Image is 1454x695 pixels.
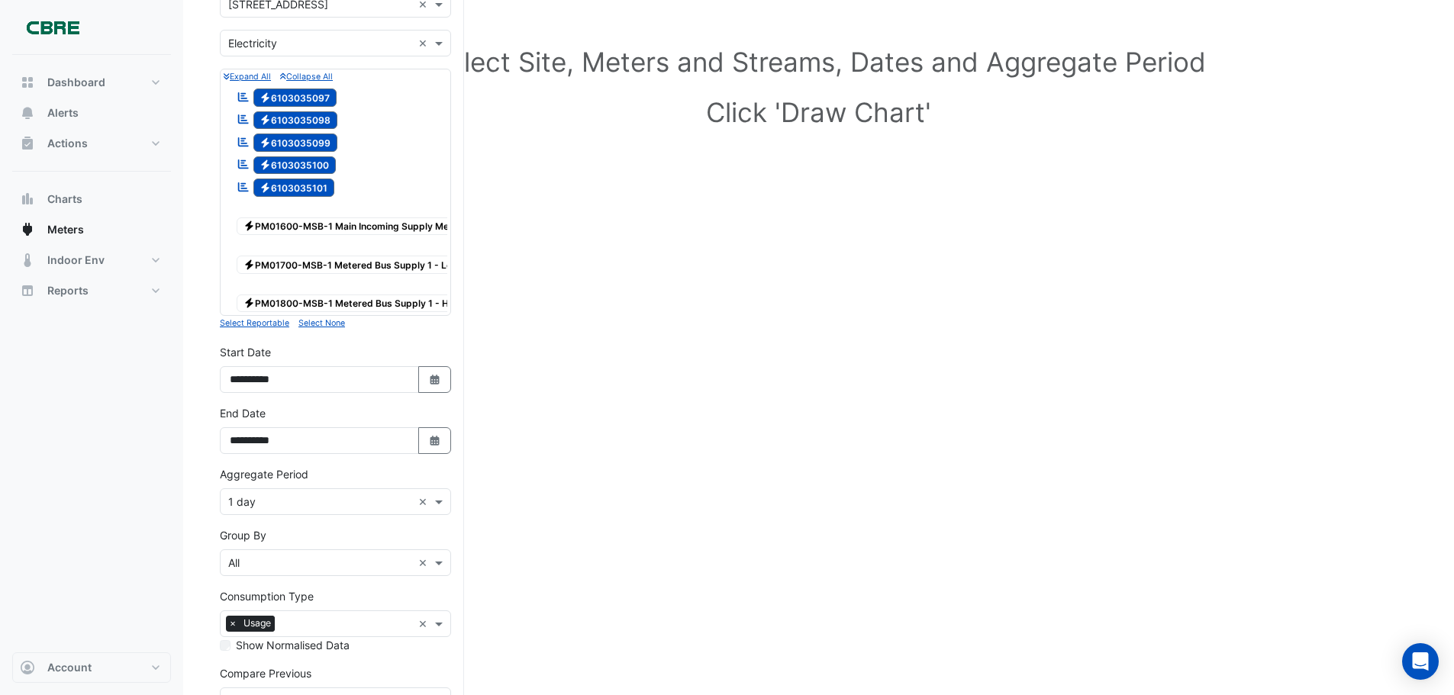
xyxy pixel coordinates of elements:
[237,256,511,274] span: PM01700-MSB-1 Metered Bus Supply 1 - Low Rise ACU
[47,660,92,675] span: Account
[12,184,171,214] button: Charts
[237,90,250,103] fa-icon: Reportable
[20,253,35,268] app-icon: Indoor Env
[1402,643,1439,680] div: Open Intercom Messenger
[12,67,171,98] button: Dashboard
[20,136,35,151] app-icon: Actions
[220,527,266,543] label: Group By
[253,179,335,197] span: 6103035101
[47,222,84,237] span: Meters
[260,92,271,103] fa-icon: Electricity
[12,652,171,683] button: Account
[18,12,87,43] img: Company Logo
[298,316,345,330] button: Select None
[224,69,271,83] button: Expand All
[280,72,333,82] small: Collapse All
[428,434,442,447] fa-icon: Select Date
[220,405,266,421] label: End Date
[244,46,1393,78] h1: Select Site, Meters and Streams, Dates and Aggregate Period
[260,114,271,126] fa-icon: Electricity
[12,214,171,245] button: Meters
[243,259,255,270] fa-icon: Electricity
[237,294,513,313] span: PM01800-MSB-1 Metered Bus Supply 1 - High Rise LMR
[226,616,240,631] span: ×
[260,182,271,193] fa-icon: Electricity
[12,245,171,275] button: Indoor Env
[253,111,338,130] span: 6103035098
[47,75,105,90] span: Dashboard
[418,555,431,571] span: Clear
[20,283,35,298] app-icon: Reports
[237,158,250,171] fa-icon: Reportable
[47,283,89,298] span: Reports
[237,217,533,236] span: PM01600-MSB-1 Main Incoming Supply Metered Bus Supply
[220,665,311,681] label: Compare Previous
[47,105,79,121] span: Alerts
[418,35,431,51] span: Clear
[47,253,105,268] span: Indoor Env
[244,96,1393,128] h1: Click 'Draw Chart'
[418,616,431,632] span: Clear
[20,222,35,237] app-icon: Meters
[220,588,314,604] label: Consumption Type
[220,466,308,482] label: Aggregate Period
[243,220,255,232] fa-icon: Electricity
[12,98,171,128] button: Alerts
[20,75,35,90] app-icon: Dashboard
[418,494,431,510] span: Clear
[47,136,88,151] span: Actions
[280,69,333,83] button: Collapse All
[12,128,171,159] button: Actions
[253,134,338,152] span: 6103035099
[237,180,250,193] fa-icon: Reportable
[12,275,171,306] button: Reports
[298,318,345,328] small: Select None
[220,318,289,328] small: Select Reportable
[236,637,350,653] label: Show Normalised Data
[240,616,275,631] span: Usage
[253,88,337,107] span: 6103035097
[260,137,271,148] fa-icon: Electricity
[20,191,35,207] app-icon: Charts
[253,156,337,175] span: 6103035100
[220,316,289,330] button: Select Reportable
[243,298,255,309] fa-icon: Electricity
[237,113,250,126] fa-icon: Reportable
[260,159,271,171] fa-icon: Electricity
[224,72,271,82] small: Expand All
[20,105,35,121] app-icon: Alerts
[47,191,82,207] span: Charts
[237,135,250,148] fa-icon: Reportable
[220,344,271,360] label: Start Date
[428,373,442,386] fa-icon: Select Date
